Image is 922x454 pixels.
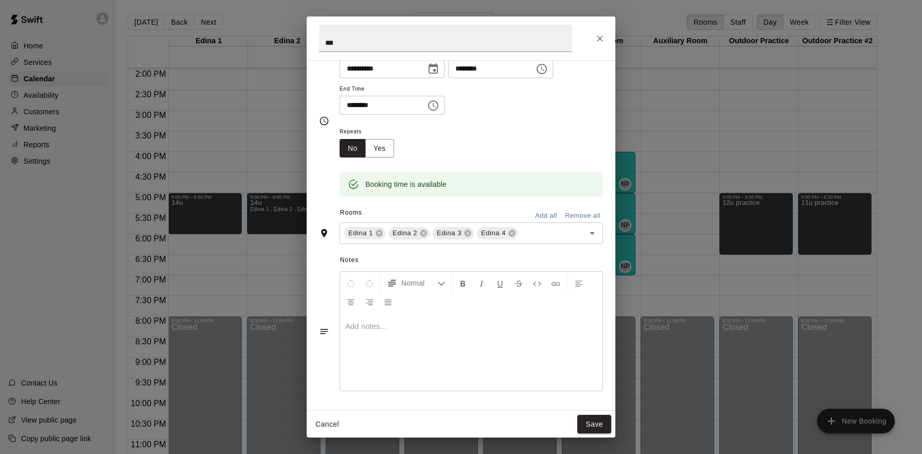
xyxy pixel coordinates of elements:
[361,292,378,311] button: Right Align
[319,228,329,238] svg: Rooms
[562,208,603,224] button: Remove all
[401,278,437,288] span: Normal
[473,274,490,292] button: Format Italics
[477,227,518,239] div: Edina 4
[388,227,430,239] div: Edina 2
[311,415,344,434] button: Cancel
[379,292,397,311] button: Justify Align
[423,95,444,116] button: Choose time, selected time is 7:00 PM
[547,274,564,292] button: Insert Link
[433,227,474,239] div: Edina 3
[423,59,444,79] button: Choose date, selected date is Aug 15, 2025
[365,175,447,194] div: Booking time is available
[340,252,603,269] span: Notes
[383,274,450,292] button: Formatting Options
[340,125,402,139] span: Repeats
[340,139,366,158] button: No
[570,274,588,292] button: Left Align
[577,415,611,434] button: Save
[344,228,377,238] span: Edina 1
[454,274,472,292] button: Format Bold
[319,326,329,337] svg: Notes
[361,274,378,292] button: Redo
[591,29,609,48] button: Close
[342,274,360,292] button: Undo
[477,228,510,238] span: Edina 4
[529,208,562,224] button: Add all
[340,139,394,158] div: outlined button group
[510,274,527,292] button: Format Strikethrough
[585,226,599,240] button: Open
[365,139,394,158] button: Yes
[388,228,421,238] span: Edina 2
[491,274,509,292] button: Format Underline
[344,227,385,239] div: Edina 1
[340,82,445,96] span: End Time
[531,59,552,79] button: Choose time, selected time is 6:00 PM
[342,292,360,311] button: Center Align
[319,116,329,126] svg: Timing
[528,274,546,292] button: Insert Code
[340,209,362,216] span: Rooms
[433,228,466,238] span: Edina 3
